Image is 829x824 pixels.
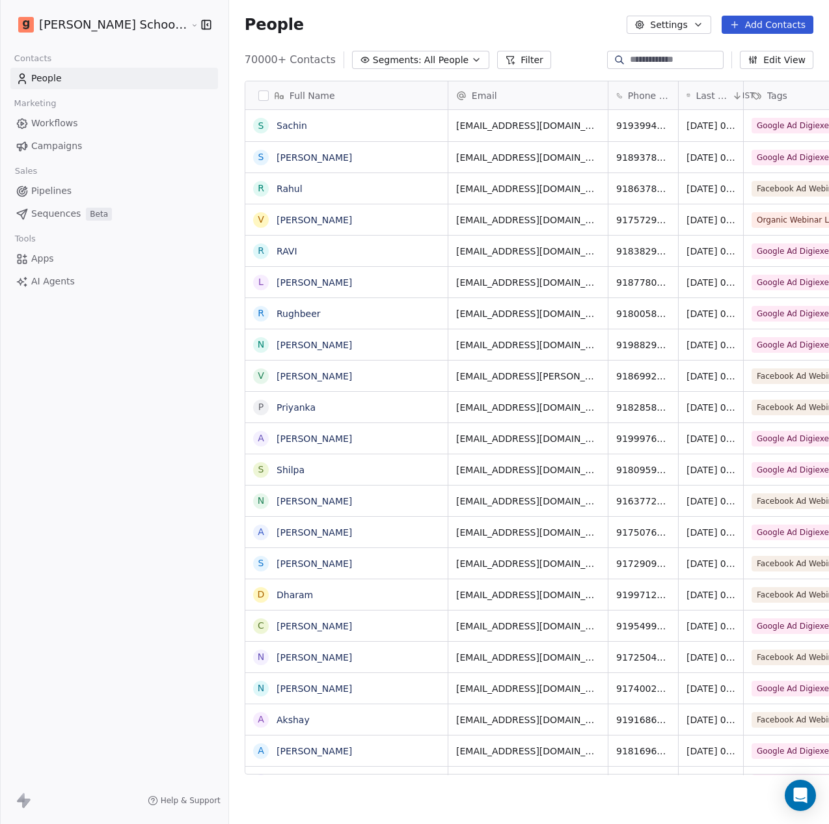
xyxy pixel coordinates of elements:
[456,182,600,195] span: [EMAIL_ADDRESS][DOMAIN_NAME]
[290,89,335,102] span: Full Name
[245,52,336,68] span: 70000+ Contacts
[277,152,352,163] a: [PERSON_NAME]
[608,81,678,109] div: Phone Number
[628,89,670,102] span: Phone Number
[686,557,735,570] span: [DATE] 03:01 PM
[277,433,352,444] a: [PERSON_NAME]
[277,558,352,569] a: [PERSON_NAME]
[258,307,264,320] div: R
[456,463,600,476] span: [EMAIL_ADDRESS][DOMAIN_NAME]
[456,432,600,445] span: [EMAIL_ADDRESS][DOMAIN_NAME]
[456,119,600,132] span: [EMAIL_ADDRESS][DOMAIN_NAME]
[31,184,72,198] span: Pipelines
[258,494,264,508] div: N
[10,271,218,292] a: AI Agents
[277,215,352,225] a: [PERSON_NAME]
[767,89,787,102] span: Tags
[258,556,264,570] div: S
[16,14,181,36] button: [PERSON_NAME] School of Finance LLP
[456,370,600,383] span: [EMAIL_ADDRESS][PERSON_NAME][PERSON_NAME][DOMAIN_NAME]
[456,526,600,539] span: [EMAIL_ADDRESS][DOMAIN_NAME]
[686,151,735,164] span: [DATE] 03:02 PM
[679,81,743,109] div: Last Activity DateIST
[10,203,218,225] a: SequencesBeta
[686,213,735,227] span: [DATE] 03:02 PM
[258,650,264,664] div: N
[686,245,735,258] span: [DATE] 03:02 PM
[258,525,264,539] div: a
[686,276,735,289] span: [DATE] 03:02 PM
[686,370,735,383] span: [DATE] 03:02 PM
[686,463,735,476] span: [DATE] 03:01 PM
[277,465,305,475] a: Shilpa
[258,338,264,351] div: N
[258,681,264,695] div: N
[8,49,57,68] span: Contacts
[10,113,218,134] a: Workflows
[616,276,670,289] span: 918778028066
[258,213,264,227] div: v
[456,651,600,664] span: [EMAIL_ADDRESS][DOMAIN_NAME]
[686,745,735,758] span: [DATE] 03:01 PM
[616,651,670,664] span: 917250434237
[258,744,264,758] div: A
[277,246,297,256] a: RAVI
[456,276,600,289] span: [EMAIL_ADDRESS][DOMAIN_NAME]
[31,117,78,130] span: Workflows
[456,682,600,695] span: [EMAIL_ADDRESS][DOMAIN_NAME]
[257,588,264,601] div: D
[686,182,735,195] span: [DATE] 03:02 PM
[258,182,264,195] div: R
[9,161,43,181] span: Sales
[258,432,264,445] div: A
[277,309,321,319] a: Rughbeer
[10,68,218,89] a: People
[627,16,711,34] button: Settings
[616,370,670,383] span: 918699267247
[31,252,54,266] span: Apps
[616,620,670,633] span: 919549930250
[277,120,307,131] a: Sachin
[740,51,813,69] button: Edit View
[616,338,670,351] span: 919882966771
[686,651,735,664] span: [DATE] 03:01 PM
[86,208,112,221] span: Beta
[616,151,670,164] span: 918937873793
[277,715,310,725] a: Akshay
[10,248,218,269] a: Apps
[456,620,600,633] span: [EMAIL_ADDRESS][DOMAIN_NAME]
[616,401,670,414] span: 918285892344
[245,110,448,775] div: grid
[686,526,735,539] span: [DATE] 03:01 PM
[686,307,735,320] span: [DATE] 03:02 PM
[722,16,813,34] button: Add Contacts
[258,463,264,476] div: S
[456,245,600,258] span: [EMAIL_ADDRESS][DOMAIN_NAME]
[686,119,735,132] span: [DATE] 03:02 PM
[616,245,670,258] span: 918382906170
[277,527,352,538] a: [PERSON_NAME]
[456,213,600,227] span: [EMAIL_ADDRESS][DOMAIN_NAME]
[277,340,352,350] a: [PERSON_NAME]
[9,229,41,249] span: Tools
[31,275,75,288] span: AI Agents
[616,682,670,695] span: 917400222788
[258,275,264,289] div: L
[448,81,608,109] div: Email
[258,244,264,258] div: R
[277,621,352,631] a: [PERSON_NAME]
[616,463,670,476] span: 918095918644
[258,150,264,164] div: S
[10,180,218,202] a: Pipelines
[10,135,218,157] a: Campaigns
[616,182,670,195] span: 918637823496
[616,307,670,320] span: 918005804771
[31,72,62,85] span: People
[616,119,670,132] span: 919399495163
[472,89,497,102] span: Email
[258,369,264,383] div: V
[277,590,313,600] a: Dharam
[245,81,448,109] div: Full Name
[277,683,352,694] a: [PERSON_NAME]
[456,745,600,758] span: [EMAIL_ADDRESS][DOMAIN_NAME]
